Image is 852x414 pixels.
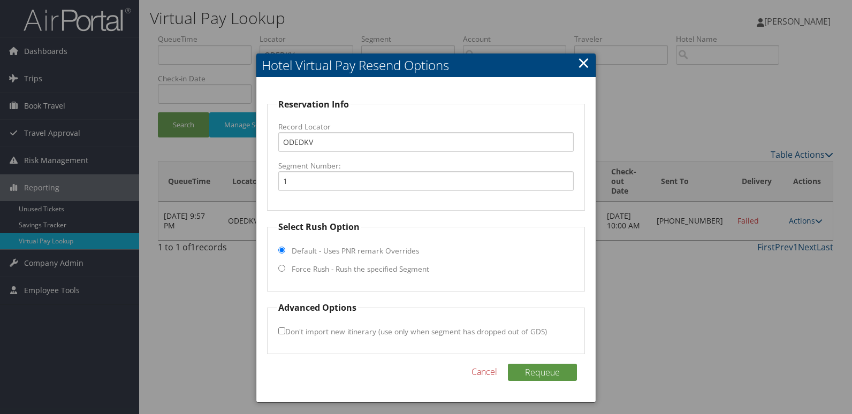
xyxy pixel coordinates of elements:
h2: Hotel Virtual Pay Resend Options [256,53,596,77]
button: Requeue [508,364,577,381]
a: Cancel [471,365,497,378]
label: Force Rush - Rush the specified Segment [292,264,429,274]
a: Close [577,52,590,73]
legend: Advanced Options [277,301,358,314]
input: Don't import new itinerary (use only when segment has dropped out of GDS) [278,327,285,334]
label: Don't import new itinerary (use only when segment has dropped out of GDS) [278,321,547,341]
label: Default - Uses PNR remark Overrides [292,246,419,256]
legend: Reservation Info [277,98,351,111]
label: Record Locator [278,121,574,132]
label: Segment Number: [278,160,574,171]
legend: Select Rush Option [277,220,361,233]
